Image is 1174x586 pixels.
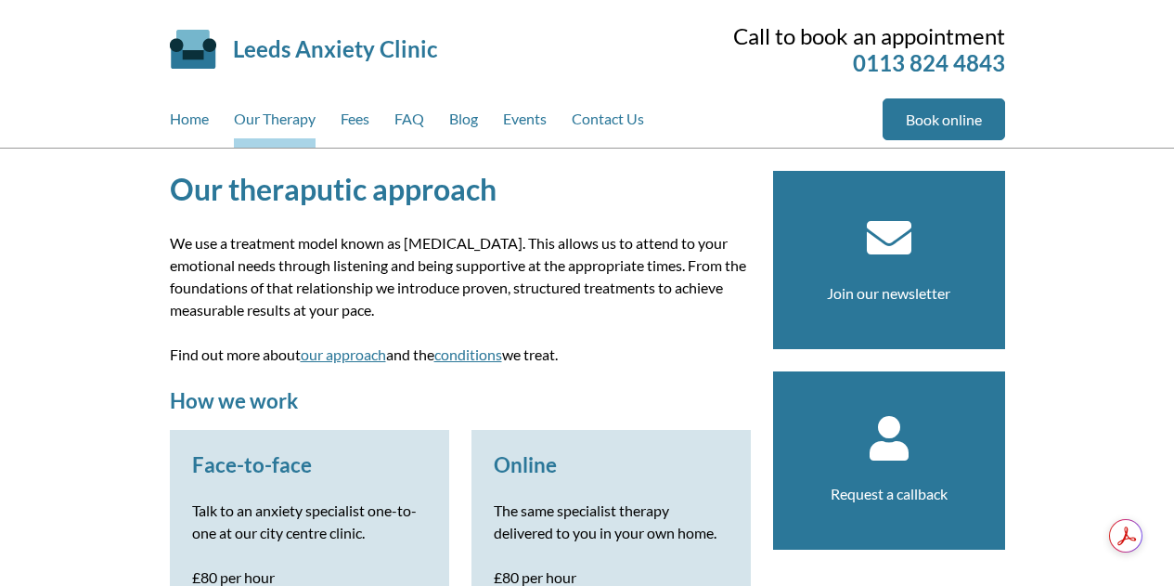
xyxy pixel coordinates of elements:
p: Talk to an anxiety specialist one-to-one at our city centre clinic. [192,500,427,544]
h1: Our theraputic approach [170,171,751,207]
a: our approach [301,345,386,363]
a: Join our newsletter [827,284,950,302]
a: Home [170,98,209,148]
a: Fees [341,98,369,148]
a: Leeds Anxiety Clinic [233,35,437,62]
a: Blog [449,98,478,148]
h2: How we work [170,388,751,413]
a: Book online [883,98,1005,140]
a: Request a callback [831,485,948,502]
h3: Face-to-face [192,452,427,477]
a: conditions [434,345,502,363]
a: Contact Us [572,98,644,148]
a: FAQ [394,98,424,148]
a: 0113 824 4843 [853,49,1005,76]
a: Our Therapy [234,98,316,148]
h3: Online [494,452,729,477]
a: Events [503,98,547,148]
p: Find out more about and the we treat. [170,344,751,366]
p: The same specialist therapy delivered to you in your own home. [494,500,729,544]
p: We use a treatment model known as [MEDICAL_DATA]. This allows us to attend to your emotional need... [170,232,751,321]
